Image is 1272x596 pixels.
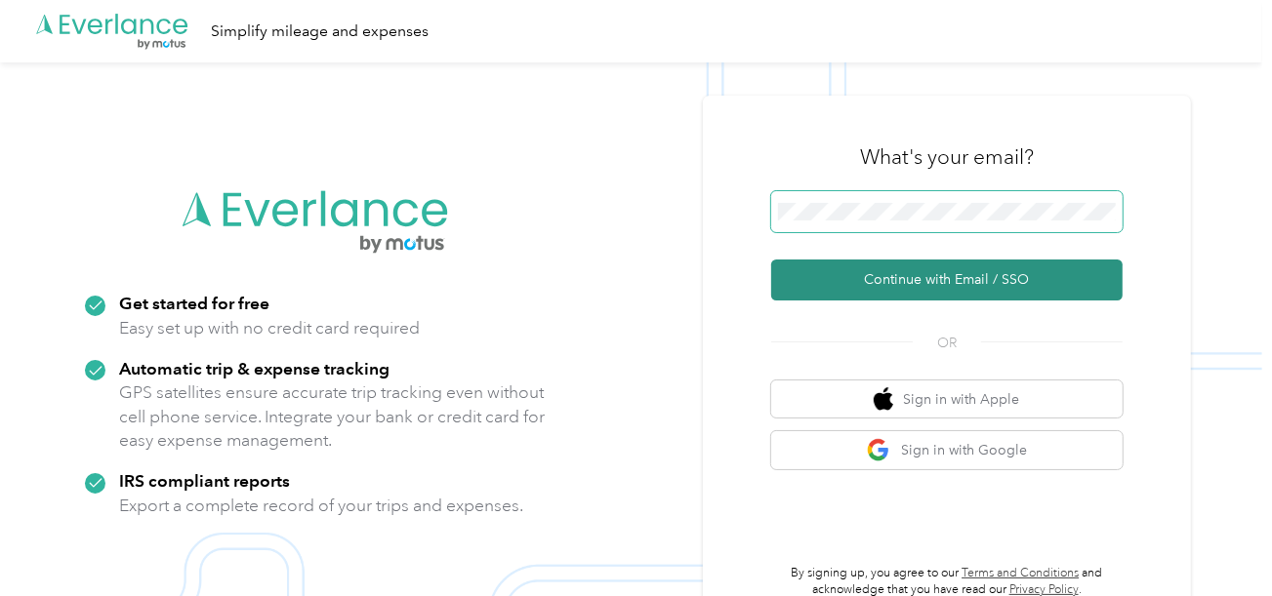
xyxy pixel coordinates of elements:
div: Simplify mileage and expenses [211,20,429,44]
img: apple logo [874,387,893,412]
strong: Automatic trip & expense tracking [119,358,390,378]
span: OR [913,333,981,353]
button: Continue with Email / SSO [771,259,1123,300]
strong: IRS compliant reports [119,470,290,491]
a: Terms and Conditions [962,566,1079,580]
p: Export a complete record of your trips and expenses. [119,494,523,518]
iframe: Everlance-gr Chat Button Frame [1163,487,1272,596]
button: apple logoSign in with Apple [771,380,1123,418]
h3: What's your email? [860,143,1034,171]
button: google logoSign in with Google [771,431,1123,469]
p: GPS satellites ensure accurate trip tracking even without cell phone service. Integrate your bank... [119,380,546,453]
strong: Get started for free [119,293,269,313]
img: google logo [867,438,891,462]
p: Easy set up with no credit card required [119,316,420,340]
